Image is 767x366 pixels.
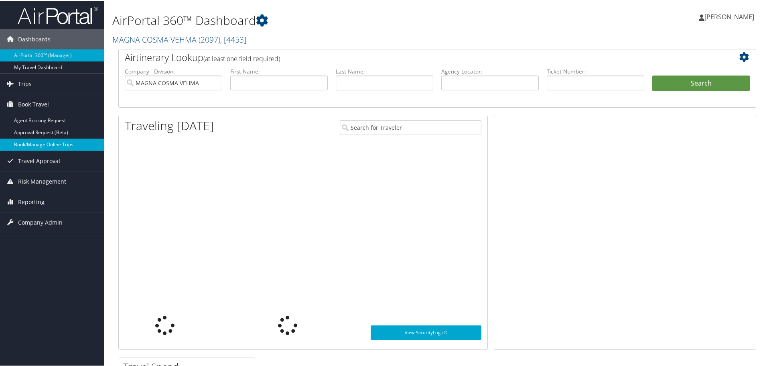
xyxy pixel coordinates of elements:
[371,325,481,339] a: View SecurityLogic®
[336,67,433,75] label: Last Name:
[112,33,246,44] a: MAGNA COSMA VEHMA
[340,119,481,134] input: Search for Traveler
[125,50,697,63] h2: Airtinerary Lookup
[203,53,280,62] span: (at least one field required)
[199,33,220,44] span: ( 2097 )
[18,29,51,49] span: Dashboards
[125,117,214,133] h1: Traveling [DATE]
[18,94,49,114] span: Book Travel
[125,67,222,75] label: Company - Division:
[18,150,60,170] span: Travel Approval
[704,12,754,20] span: [PERSON_NAME]
[441,67,539,75] label: Agency Locator:
[699,4,762,28] a: [PERSON_NAME]
[652,75,750,91] button: Search
[230,67,328,75] label: First Name:
[18,212,63,232] span: Company Admin
[18,73,32,93] span: Trips
[18,171,66,191] span: Risk Management
[112,11,546,28] h1: AirPortal 360™ Dashboard
[547,67,644,75] label: Ticket Number:
[220,33,246,44] span: , [ 4453 ]
[18,5,98,24] img: airportal-logo.png
[18,191,45,211] span: Reporting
